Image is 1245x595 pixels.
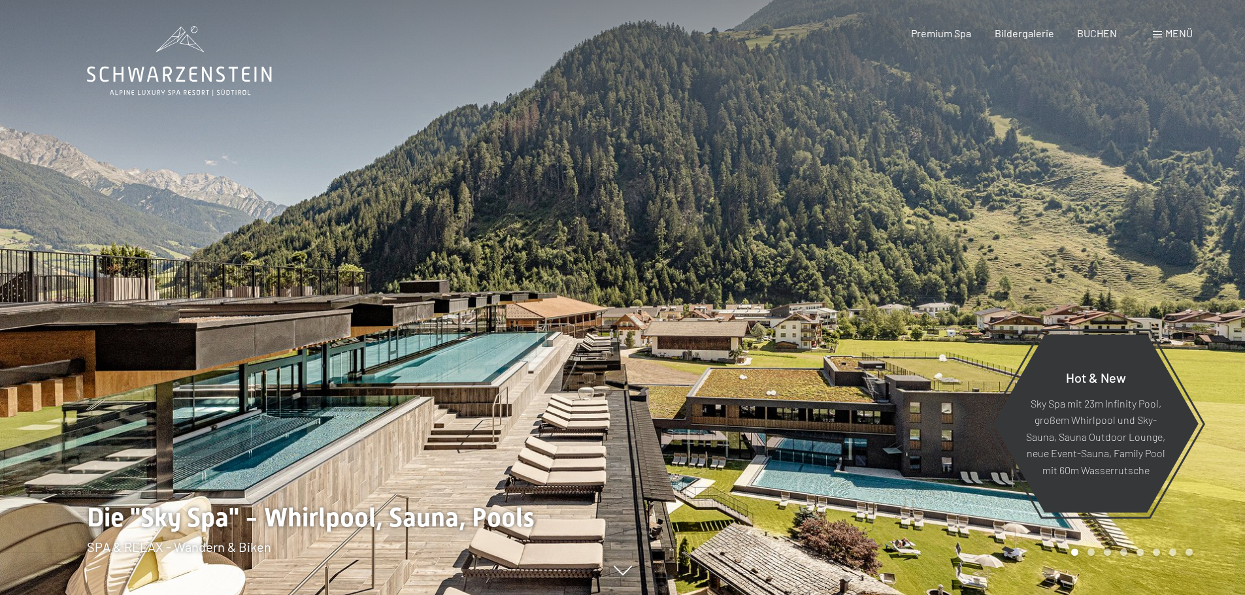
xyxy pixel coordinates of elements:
div: Carousel Page 2 [1087,549,1095,556]
div: Carousel Page 5 [1137,549,1144,556]
div: Carousel Pagination [1067,549,1193,556]
a: Hot & New Sky Spa mit 23m Infinity Pool, großem Whirlpool und Sky-Sauna, Sauna Outdoor Lounge, ne... [992,334,1199,513]
div: Carousel Page 6 [1153,549,1160,556]
a: BUCHEN [1077,27,1117,39]
div: Carousel Page 8 [1186,549,1193,556]
a: Bildergalerie [995,27,1054,39]
div: Carousel Page 1 (Current Slide) [1071,549,1078,556]
a: Premium Spa [911,27,971,39]
div: Carousel Page 4 [1120,549,1127,556]
div: Carousel Page 3 [1104,549,1111,556]
p: Sky Spa mit 23m Infinity Pool, großem Whirlpool und Sky-Sauna, Sauna Outdoor Lounge, neue Event-S... [1025,394,1167,478]
span: Menü [1165,27,1193,39]
span: Hot & New [1066,369,1126,385]
div: Carousel Page 7 [1169,549,1176,556]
